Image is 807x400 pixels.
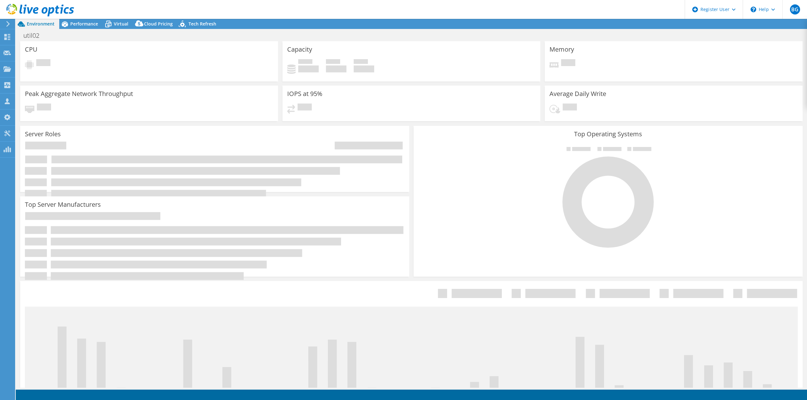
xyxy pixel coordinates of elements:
h3: Capacity [287,46,312,53]
h3: Average Daily Write [549,90,606,97]
span: Total [354,59,368,65]
h4: 0 GiB [326,65,346,72]
h4: 0 GiB [354,65,374,72]
span: Pending [298,104,312,112]
h3: Top Operating Systems [418,131,798,138]
span: Environment [27,21,55,27]
h3: CPU [25,46,38,53]
span: Virtual [114,21,128,27]
span: Pending [37,104,51,112]
h1: util02 [20,32,49,39]
span: BG [790,4,800,14]
span: Cloud Pricing [144,21,173,27]
h3: Peak Aggregate Network Throughput [25,90,133,97]
span: Free [326,59,340,65]
span: Performance [70,21,98,27]
span: Used [298,59,312,65]
span: Pending [36,59,50,68]
span: Pending [561,59,575,68]
svg: \n [751,7,756,12]
h4: 0 GiB [298,65,319,72]
h3: Server Roles [25,131,61,138]
h3: IOPS at 95% [287,90,322,97]
span: Tech Refresh [189,21,216,27]
span: Pending [563,104,577,112]
h3: Top Server Manufacturers [25,201,101,208]
h3: Memory [549,46,574,53]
